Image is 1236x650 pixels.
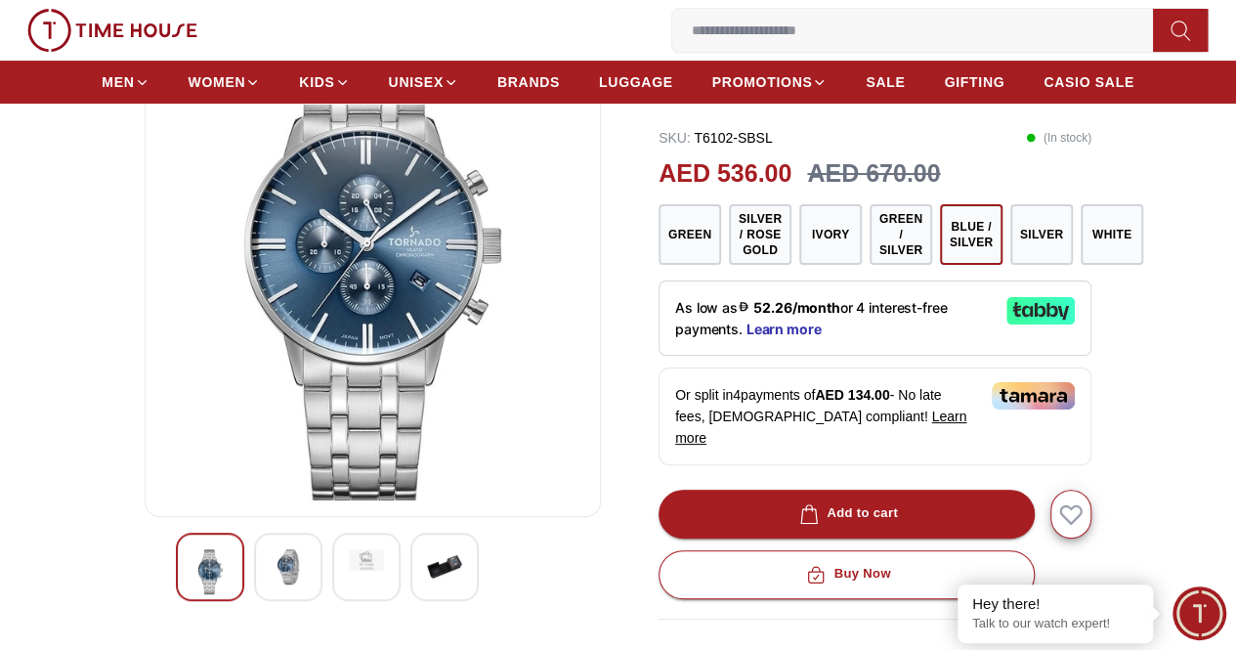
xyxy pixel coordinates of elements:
[27,9,197,52] img: ...
[659,155,791,193] h2: AED 536.00
[659,550,1035,599] button: Buy Now
[1044,72,1134,92] span: CASIO SALE
[866,72,905,92] span: SALE
[712,72,813,92] span: PROMOTIONS
[102,65,149,100] a: MEN
[944,65,1004,100] a: GIFTING
[1172,586,1226,640] div: Chat Widget
[497,72,560,92] span: BRANDS
[599,72,673,92] span: LUGGAGE
[189,65,261,100] a: WOMEN
[729,204,791,265] button: Silver / Rose Gold
[675,409,966,446] span: Learn more
[192,549,228,594] img: Tornado CELESTIA ELITE Men's Chronograph Green Dial Watch - T6102-GBGH
[972,616,1138,632] p: Talk to our watch expert!
[807,155,940,193] h3: AED 670.00
[161,31,584,500] img: Tornado CELESTIA ELITE Men's Chronograph Green Dial Watch - T6102-GBGH
[795,502,898,525] div: Add to cart
[712,65,828,100] a: PROMOTIONS
[102,72,134,92] span: MEN
[599,65,673,100] a: LUGGAGE
[271,549,306,585] img: Tornado CELESTIA ELITE Men's Chronograph Green Dial Watch - T6102-GBGH
[799,204,862,265] button: Ivory
[972,594,1138,614] div: Hey there!
[659,368,1091,465] div: Or split in 4 payments of - No late fees, [DEMOGRAPHIC_DATA] compliant!
[389,72,444,92] span: UNISEX
[815,387,889,403] span: AED 134.00
[1044,65,1134,100] a: CASIO SALE
[870,204,932,265] button: Green / Silver
[866,65,905,100] a: SALE
[189,72,246,92] span: WOMEN
[299,65,349,100] a: KIDS
[389,65,458,100] a: UNISEX
[427,549,462,585] img: Tornado CELESTIA ELITE Men's Chronograph Green Dial Watch - T6102-GBGH
[1010,204,1073,265] button: Silver
[659,204,721,265] button: Green
[497,65,560,100] a: BRANDS
[349,549,384,571] img: Tornado CELESTIA ELITE Men's Chronograph Green Dial Watch - T6102-GBGH
[659,490,1035,539] button: Add to cart
[659,130,691,146] span: SKU :
[802,563,890,585] div: Buy Now
[299,72,334,92] span: KIDS
[1081,204,1143,265] button: White
[1026,128,1091,148] p: ( In stock )
[992,382,1075,410] img: Tamara
[940,204,1002,265] button: Blue / Silver
[944,72,1004,92] span: GIFTING
[659,128,773,148] p: T6102-SBSL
